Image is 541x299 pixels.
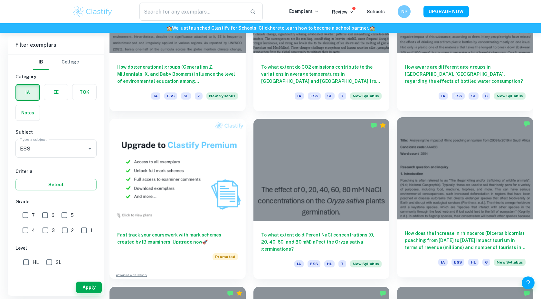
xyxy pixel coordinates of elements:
[524,121,530,127] img: Marked
[71,212,74,219] span: 5
[522,276,535,289] button: Help and Feedback
[164,92,177,100] span: ESS
[109,119,246,221] img: Thumbnail
[494,92,526,103] div: Starting from the May 2026 session, the ESS IA requirements have changed. We created this exempla...
[15,179,97,190] button: Select
[369,25,375,31] span: 🏫
[16,105,40,121] button: Notes
[350,92,382,103] div: Starting from the May 2026 session, the ESS IA requirements have changed. We created this exempla...
[308,260,320,267] span: ESS
[438,259,448,266] span: IA
[16,85,39,100] button: IA
[405,230,526,251] h6: How does the increase in rhinoceros (Diceros bicornis) poaching from [DATE] to [DATE] impact tour...
[494,259,526,266] span: New Syllabus
[371,122,377,129] img: Marked
[56,259,61,266] span: SL
[15,73,97,80] h6: Category
[380,290,386,296] img: Marked
[469,92,479,100] span: SL
[295,92,304,100] span: IA
[52,227,55,234] span: 3
[325,92,335,100] span: SL
[524,290,530,296] img: Marked
[72,84,96,100] button: TOK
[350,260,382,271] div: Starting from the May 2026 session, the ESS IA requirements have changed. We created this exempla...
[367,9,385,14] a: Schools
[253,119,390,279] a: To what extent do diPerent NaCl concentrations (0, 20, 40, 60, and 80 mM) aPect the Oryza sativa ...
[202,239,208,245] span: 🚀
[494,259,526,270] div: Starting from the May 2026 session, the ESS IA requirements have changed. We created this exempla...
[405,63,526,85] h6: How aware are different age groups in [GEOGRAPHIC_DATA], [GEOGRAPHIC_DATA], regarding the effects...
[15,168,97,175] h6: Criteria
[236,290,242,296] div: Premium
[15,198,97,205] h6: Grade
[494,92,526,100] span: New Syllabus
[380,122,386,129] div: Premium
[151,92,160,100] span: IA
[44,84,68,100] button: EE
[33,259,39,266] span: HL
[117,231,238,246] h6: Fast track your coursework with mark schemes created by IB examiners. Upgrade now
[15,245,97,252] h6: Level
[452,92,465,100] span: ESS
[62,54,79,70] button: College
[213,253,238,260] span: Promoted
[90,227,92,234] span: 1
[20,137,47,142] label: Type a subject
[116,273,147,277] a: Advertise with Clastify
[401,8,408,15] h6: NP
[76,282,102,293] button: Apply
[289,8,319,15] p: Exemplars
[52,212,54,219] span: 6
[261,63,382,85] h6: To what extent do CO2 emissions contribute to the variations in average temperatures in [GEOGRAPH...
[71,227,74,234] span: 2
[166,25,172,31] span: 🏫
[439,92,448,100] span: IA
[206,92,238,103] div: Starting from the May 2026 session, the ESS IA requirements have changed. We created this exempla...
[15,129,97,136] h6: Subject
[32,212,35,219] span: 7
[482,92,490,100] span: 6
[338,92,346,100] span: 7
[482,259,490,266] span: 6
[451,259,464,266] span: ESS
[397,119,533,279] a: How does the increase in rhinoceros (Diceros bicornis) poaching from [DATE] to [DATE] impact tour...
[33,54,79,70] div: Filter type choice
[338,260,346,267] span: 7
[398,5,411,18] button: NP
[206,92,238,100] span: New Syllabus
[85,144,94,153] button: Open
[181,92,191,100] span: SL
[33,54,49,70] button: IB
[308,92,321,100] span: ESS
[423,6,469,17] button: UPGRADE NOW
[1,24,540,32] h6: We just launched Clastify for Schools. Click to learn how to become a school partner.
[117,63,238,85] h6: How do generational groups (Generation Z, Millennials, X, and Baby Boomers) influence the level o...
[350,92,382,100] span: New Syllabus
[8,36,104,54] h6: Filter exemplars
[468,259,479,266] span: HL
[227,290,233,296] img: Marked
[350,260,382,267] span: New Syllabus
[261,231,382,253] h6: To what extent do diPerent NaCl concentrations (0, 20, 40, 60, and 80 mM) aPect the Oryza sativa ...
[332,8,354,15] p: Review
[294,260,304,267] span: IA
[324,260,335,267] span: HL
[72,5,113,18] img: Clastify logo
[32,227,35,234] span: 4
[195,92,203,100] span: 7
[270,25,280,31] a: here
[139,3,245,21] input: Search for any exemplars...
